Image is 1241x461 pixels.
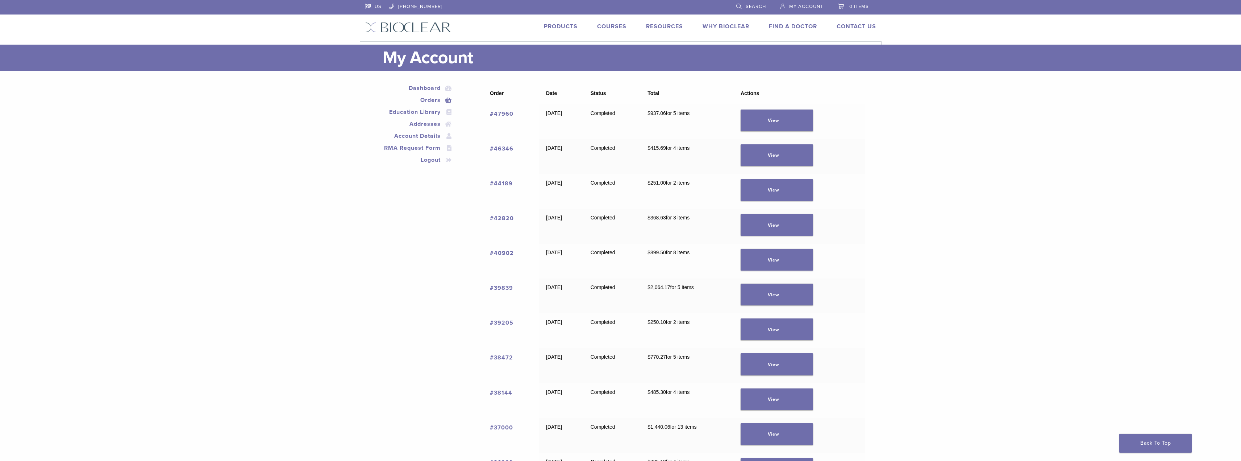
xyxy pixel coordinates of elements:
[741,110,813,131] a: View order 47960
[490,354,513,361] a: View order number 38472
[647,424,650,430] span: $
[583,174,640,209] td: Completed
[546,284,562,290] time: [DATE]
[544,23,578,30] a: Products
[741,423,813,445] a: View order 37000
[849,4,869,9] span: 0 items
[741,144,813,166] a: View order 46346
[647,354,666,360] span: 770.27
[546,90,557,96] span: Date
[647,110,650,116] span: $
[367,144,452,152] a: RMA Request Form
[583,139,640,174] td: Completed
[490,90,504,96] span: Order
[490,389,512,396] a: View order number 38144
[640,244,733,279] td: for 8 items
[640,209,733,244] td: for 3 items
[640,383,733,418] td: for 4 items
[640,139,733,174] td: for 4 items
[647,250,666,255] span: 899.50
[647,389,666,395] span: 485.30
[365,82,454,175] nav: Account pages
[640,313,733,348] td: for 2 items
[546,424,562,430] time: [DATE]
[769,23,817,30] a: Find A Doctor
[1119,434,1192,453] a: Back To Top
[367,108,452,116] a: Education Library
[741,90,759,96] span: Actions
[741,318,813,340] a: View order 39205
[591,90,606,96] span: Status
[647,145,666,151] span: 415.69
[640,104,733,139] td: for 5 items
[490,319,513,326] a: View order number 39205
[365,22,451,33] img: Bioclear
[546,110,562,116] time: [DATE]
[741,214,813,236] a: View order 42820
[383,45,876,71] h1: My Account
[640,279,733,313] td: for 5 items
[647,215,666,221] span: 368.63
[741,388,813,410] a: View order 38144
[647,389,650,395] span: $
[583,104,640,139] td: Completed
[583,244,640,279] td: Completed
[640,418,733,453] td: for 13 items
[647,424,670,430] span: 1,440.06
[583,279,640,313] td: Completed
[546,319,562,325] time: [DATE]
[367,84,452,92] a: Dashboard
[546,354,562,360] time: [DATE]
[647,284,670,290] span: 2,064.17
[647,284,650,290] span: $
[647,180,666,186] span: 251.00
[583,348,640,383] td: Completed
[647,145,650,151] span: $
[490,284,513,292] a: View order number 39839
[647,90,659,96] span: Total
[583,383,640,418] td: Completed
[490,424,513,431] a: View order number 37000
[490,215,514,222] a: View order number 42820
[647,215,650,221] span: $
[367,156,452,164] a: Logout
[647,250,650,255] span: $
[583,209,640,244] td: Completed
[490,180,513,187] a: View order number 44189
[647,180,650,186] span: $
[583,313,640,348] td: Completed
[789,4,823,9] span: My Account
[583,418,640,453] td: Completed
[640,348,733,383] td: for 5 items
[546,180,562,186] time: [DATE]
[741,249,813,271] a: View order 40902
[546,250,562,255] time: [DATE]
[367,132,452,140] a: Account Details
[490,145,513,152] a: View order number 46346
[490,110,513,118] a: View order number 47960
[367,96,452,104] a: Orders
[703,23,749,30] a: Why Bioclear
[646,23,683,30] a: Resources
[546,389,562,395] time: [DATE]
[647,354,650,360] span: $
[367,120,452,128] a: Addresses
[837,23,876,30] a: Contact Us
[647,110,666,116] span: 937.06
[490,250,514,257] a: View order number 40902
[546,215,562,221] time: [DATE]
[640,174,733,209] td: for 2 items
[597,23,626,30] a: Courses
[647,319,650,325] span: $
[647,319,666,325] span: 250.10
[741,284,813,305] a: View order 39839
[746,4,766,9] span: Search
[741,353,813,375] a: View order 38472
[546,145,562,151] time: [DATE]
[741,179,813,201] a: View order 44189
